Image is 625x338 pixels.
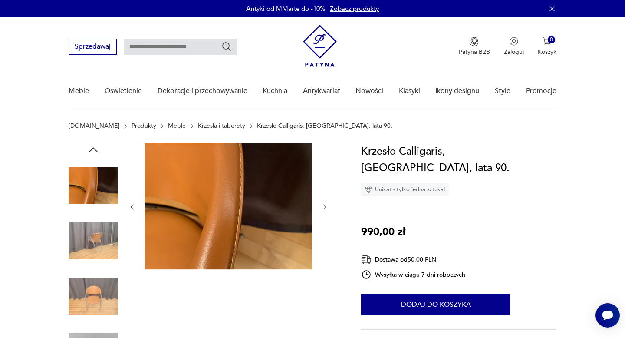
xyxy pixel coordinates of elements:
[221,41,232,52] button: Szukaj
[504,37,524,56] button: Zaloguj
[69,123,119,129] a: [DOMAIN_NAME]
[132,123,156,129] a: Produkty
[246,4,326,13] p: Antyki od MMarte do -10%
[595,303,620,328] iframe: Smartsupp widget button
[69,39,117,55] button: Sprzedawaj
[538,48,556,56] p: Koszyk
[198,123,245,129] a: Krzesła i taborety
[263,74,287,108] a: Kuchnia
[459,48,490,56] p: Patyna B2B
[435,74,479,108] a: Ikony designu
[361,143,556,176] h1: Krzesło Calligaris, [GEOGRAPHIC_DATA], lata 90.
[459,37,490,56] a: Ikona medaluPatyna B2B
[330,4,379,13] a: Zobacz produkty
[355,74,383,108] a: Nowości
[361,254,372,265] img: Ikona dostawy
[361,224,405,240] p: 990,00 zł
[538,37,556,56] button: 0Koszyk
[459,37,490,56] button: Patyna B2B
[361,294,510,315] button: Dodaj do koszyka
[470,37,479,46] img: Ikona medalu
[361,269,465,280] div: Wysyłka w ciągu 7 dni roboczych
[303,25,337,67] img: Patyna - sklep z meblami i dekoracjami vintage
[105,74,142,108] a: Oświetlenie
[495,74,510,108] a: Style
[548,36,555,43] div: 0
[168,123,186,129] a: Meble
[69,44,117,50] a: Sprzedawaj
[510,37,518,46] img: Ikonka użytkownika
[365,186,372,193] img: Ikona diamentu
[69,216,118,266] img: Zdjęcie produktu Krzesło Calligaris, Włochy, lata 90.
[69,161,118,210] img: Zdjęcie produktu Krzesło Calligaris, Włochy, lata 90.
[526,74,556,108] a: Promocje
[399,74,420,108] a: Klasyki
[504,48,524,56] p: Zaloguj
[361,254,465,265] div: Dostawa od 50,00 PLN
[69,272,118,321] img: Zdjęcie produktu Krzesło Calligaris, Włochy, lata 90.
[69,74,89,108] a: Meble
[303,74,340,108] a: Antykwariat
[145,143,312,269] img: Zdjęcie produktu Krzesło Calligaris, Włochy, lata 90.
[158,74,247,108] a: Dekoracje i przechowywanie
[543,37,551,46] img: Ikona koszyka
[257,123,392,129] p: Krzesło Calligaris, [GEOGRAPHIC_DATA], lata 90.
[361,183,449,196] div: Unikat - tylko jedna sztuka!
